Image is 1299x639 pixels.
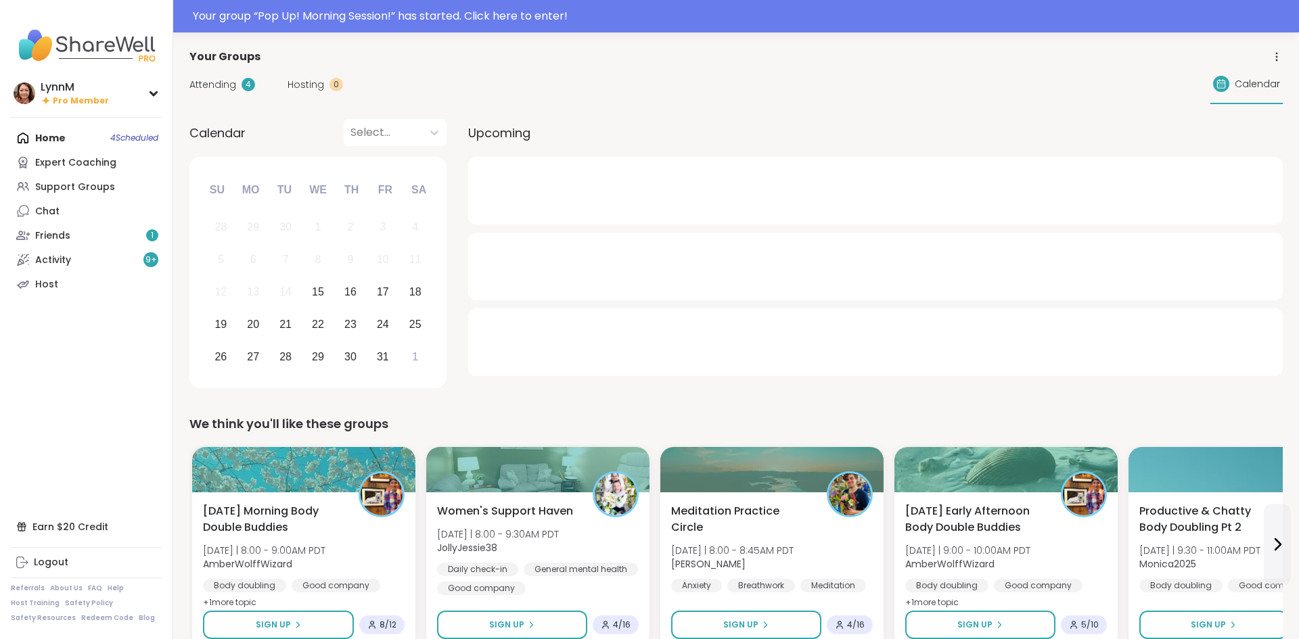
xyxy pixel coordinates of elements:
div: Not available Thursday, October 9th, 2025 [336,245,365,275]
div: Choose Saturday, October 18th, 2025 [401,278,430,307]
div: Su [202,175,232,205]
div: Not available Friday, October 10th, 2025 [368,245,397,275]
div: Not available Saturday, October 11th, 2025 [401,245,430,275]
span: [DATE] Early Afternoon Body Double Buddies [905,503,1046,536]
div: Not available Monday, September 29th, 2025 [239,213,268,242]
div: 21 [279,315,292,333]
a: FAQ [88,584,102,593]
div: 7 [283,250,289,268]
span: Upcoming [468,124,530,142]
div: Good company [994,579,1082,592]
div: 29 [247,218,259,236]
a: Blog [139,613,155,623]
b: Monica2025 [1139,557,1196,571]
img: AmberWolffWizard [1063,473,1105,515]
a: Safety Resources [11,613,76,623]
div: 14 [279,283,292,301]
div: Choose Thursday, October 23rd, 2025 [336,310,365,339]
a: About Us [50,584,83,593]
div: Not available Friday, October 3rd, 2025 [368,213,397,242]
div: General mental health [524,563,638,576]
div: 11 [409,250,421,268]
div: 29 [312,348,324,366]
div: 1 [315,218,321,236]
div: 19 [214,315,227,333]
span: Calendar [1235,77,1280,91]
div: 5 [218,250,224,268]
div: Choose Tuesday, October 21st, 2025 [271,310,300,339]
span: 4 / 16 [847,619,865,630]
span: [DATE] | 8:00 - 9:00AM PDT [203,544,325,557]
span: Sign Up [957,619,993,631]
button: Sign Up [671,611,821,639]
div: Not available Wednesday, October 1st, 2025 [304,213,333,242]
a: Support Groups [11,174,162,199]
span: Sign Up [723,619,758,631]
div: Mo [235,175,265,205]
div: Daily check-in [437,563,518,576]
div: Choose Sunday, October 19th, 2025 [206,310,235,339]
div: Choose Friday, October 24th, 2025 [368,310,397,339]
span: Productive & Chatty Body Doubling Pt 2 [1139,503,1280,536]
div: Not available Sunday, September 28th, 2025 [206,213,235,242]
div: 17 [377,283,389,301]
div: Not available Tuesday, October 14th, 2025 [271,278,300,307]
div: LynnM [41,80,109,95]
span: Sign Up [489,619,524,631]
div: Choose Sunday, October 26th, 2025 [206,342,235,371]
span: 8 / 12 [380,619,396,630]
div: Not available Sunday, October 5th, 2025 [206,245,235,275]
div: 18 [409,283,421,301]
a: Safety Policy [65,598,113,608]
div: 10 [377,250,389,268]
div: Earn $20 Credit [11,515,162,539]
div: Choose Tuesday, October 28th, 2025 [271,342,300,371]
div: 27 [247,348,259,366]
div: Good company [292,579,380,592]
div: 15 [312,283,324,301]
div: Not available Monday, October 6th, 2025 [239,245,268,275]
div: We [303,175,333,205]
button: Sign Up [1139,611,1287,639]
a: Chat [11,199,162,223]
div: 20 [247,315,259,333]
span: Women's Support Haven [437,503,573,519]
div: Activity [35,254,71,267]
div: Friends [35,229,70,243]
a: Friends1 [11,223,162,247]
div: Body doubling [905,579,988,592]
div: Choose Wednesday, October 22nd, 2025 [304,310,333,339]
a: Activity9+ [11,247,162,272]
div: Sa [404,175,434,205]
a: Help [108,584,124,593]
button: Sign Up [203,611,354,639]
span: Your Groups [189,49,260,65]
div: 3 [380,218,386,236]
div: Support Groups [35,181,115,194]
span: [DATE] | 9:00 - 10:00AM PDT [905,544,1030,557]
span: Attending [189,78,236,92]
div: 6 [250,250,256,268]
b: AmberWolffWizard [203,557,292,571]
div: 30 [279,218,292,236]
div: Good company [437,582,526,595]
a: Referrals [11,584,45,593]
a: Logout [11,550,162,575]
div: 31 [377,348,389,366]
div: 4 [242,78,255,91]
div: 23 [344,315,357,333]
div: 28 [279,348,292,366]
div: Choose Thursday, October 16th, 2025 [336,278,365,307]
div: Not available Tuesday, October 7th, 2025 [271,245,300,275]
div: 4 [412,218,418,236]
div: Choose Saturday, November 1st, 2025 [401,342,430,371]
div: Choose Friday, October 17th, 2025 [368,278,397,307]
div: Choose Friday, October 31st, 2025 [368,342,397,371]
div: 25 [409,315,421,333]
span: Sign Up [1191,619,1226,631]
span: Pro Member [53,95,109,107]
div: Your group “ Pop Up! Morning Session! ” has started. Click here to enter! [193,8,1291,24]
div: Not available Sunday, October 12th, 2025 [206,278,235,307]
div: month 2025-10 [204,211,431,373]
img: ShareWell Nav Logo [11,22,162,69]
